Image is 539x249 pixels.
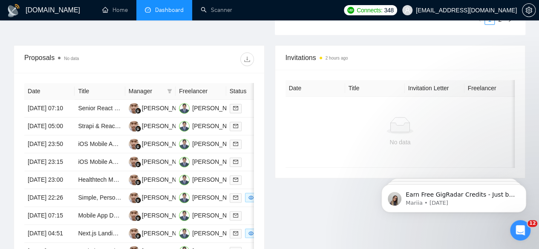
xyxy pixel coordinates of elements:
th: Freelancer [176,83,226,100]
div: [PERSON_NAME] [142,103,191,113]
a: MA[PERSON_NAME] [PERSON_NAME] [179,158,292,165]
th: Date [24,83,75,100]
td: Senior React Native Developer Needed for Surge Survey MVP [75,100,125,117]
img: AI [129,210,139,221]
span: mail [233,106,238,111]
li: Previous Page [474,14,484,25]
iframe: Intercom notifications message [369,166,539,226]
span: mail [233,231,238,236]
img: MA [179,192,190,203]
img: AI [129,192,139,203]
th: Manager [125,83,176,100]
span: mail [233,213,238,218]
li: Next Page [505,14,515,25]
img: gigradar-bm.png [135,161,141,167]
a: MA[PERSON_NAME] [PERSON_NAME] [179,194,292,200]
a: MA[PERSON_NAME] [PERSON_NAME] [179,212,292,218]
div: [PERSON_NAME] [PERSON_NAME] [192,175,292,184]
img: gigradar-bm.png [135,126,141,132]
span: 348 [384,6,393,15]
td: Simple, Personal Chrome Extension To Track Product Price And Send To Google Sheet [75,189,125,207]
span: eye [248,195,254,200]
div: [PERSON_NAME] [PERSON_NAME] [192,139,292,149]
img: gigradar-bm.png [135,215,141,221]
div: [PERSON_NAME] [142,157,191,166]
span: mail [233,159,238,164]
td: [DATE] 22:26 [24,189,75,207]
img: MA [179,121,190,132]
a: Mobile App Development for Android and iOS [78,212,198,219]
a: AI[PERSON_NAME] [129,122,191,129]
img: AI [129,121,139,132]
td: iOS Mobile App Development for Addiction Recovery Community [75,135,125,153]
img: MA [179,157,190,167]
span: eye [248,231,254,236]
a: searchScanner [201,6,232,14]
img: AI [129,103,139,114]
td: [DATE] 23:15 [24,153,75,171]
td: [DATE] 23:00 [24,171,75,189]
span: Connects: [357,6,382,15]
img: MA [179,175,190,185]
span: mail [233,177,238,182]
div: [PERSON_NAME] [PERSON_NAME] [192,121,292,131]
img: MA [179,139,190,149]
a: MA[PERSON_NAME] [PERSON_NAME] [179,229,292,236]
button: setting [522,3,536,17]
td: [DATE] 04:51 [24,225,75,243]
time: 2 hours ago [326,56,348,60]
th: Invitation Letter [405,80,464,97]
button: left [474,14,484,25]
th: Date [285,80,345,97]
span: Status [230,86,265,96]
iframe: Intercom live chat [510,220,530,240]
a: AI[PERSON_NAME] [129,104,191,111]
button: right [505,14,515,25]
a: AI[PERSON_NAME] [129,212,191,218]
img: gigradar-bm.png [135,197,141,203]
span: Dashboard [155,6,184,14]
a: Strapi & React Expert to Fix Production Image Uploads (Cloudflare R2) & Connect Component [78,123,328,129]
span: dashboard [145,7,151,13]
th: Title [75,83,125,100]
img: upwork-logo.png [347,7,354,14]
a: MA[PERSON_NAME] [PERSON_NAME] [179,176,292,183]
img: logo [7,4,20,17]
a: AI[PERSON_NAME] [129,229,191,236]
div: [PERSON_NAME] [PERSON_NAME] [192,229,292,238]
th: Freelancer [464,80,524,97]
a: AI[PERSON_NAME] [129,140,191,147]
span: setting [522,7,535,14]
td: [DATE] 07:15 [24,207,75,225]
span: Manager [129,86,164,96]
td: [DATE] 05:00 [24,117,75,135]
td: Mobile App Development for Android and iOS [75,207,125,225]
span: No data [64,56,79,61]
img: gigradar-bm.png [135,179,141,185]
a: MA[PERSON_NAME] [PERSON_NAME] [179,140,292,147]
div: [PERSON_NAME] [142,121,191,131]
td: Healthtech Mobile app development [75,171,125,189]
a: Healthtech Mobile app development [78,176,173,183]
div: [PERSON_NAME] [PERSON_NAME] [192,157,292,166]
div: [PERSON_NAME] [142,139,191,149]
div: [PERSON_NAME] [142,229,191,238]
img: gigradar-bm.png [135,143,141,149]
a: AI[PERSON_NAME] [129,176,191,183]
img: AI [129,157,139,167]
td: [DATE] 07:10 [24,100,75,117]
div: [PERSON_NAME] [PERSON_NAME] [192,103,292,113]
div: [PERSON_NAME] [PERSON_NAME] [192,211,292,220]
td: Next.js Landing Page Redesign for E-commerce Site (Shopify Integration, Responsive) [75,225,125,243]
a: Simple, Personal Chrome Extension To Track Product Price And Send To Google Sheet [78,194,309,201]
a: setting [522,7,536,14]
span: user [404,7,410,13]
span: Invitations [285,52,515,63]
img: gigradar-bm.png [135,233,141,239]
th: Title [345,80,405,97]
button: download [240,52,254,66]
